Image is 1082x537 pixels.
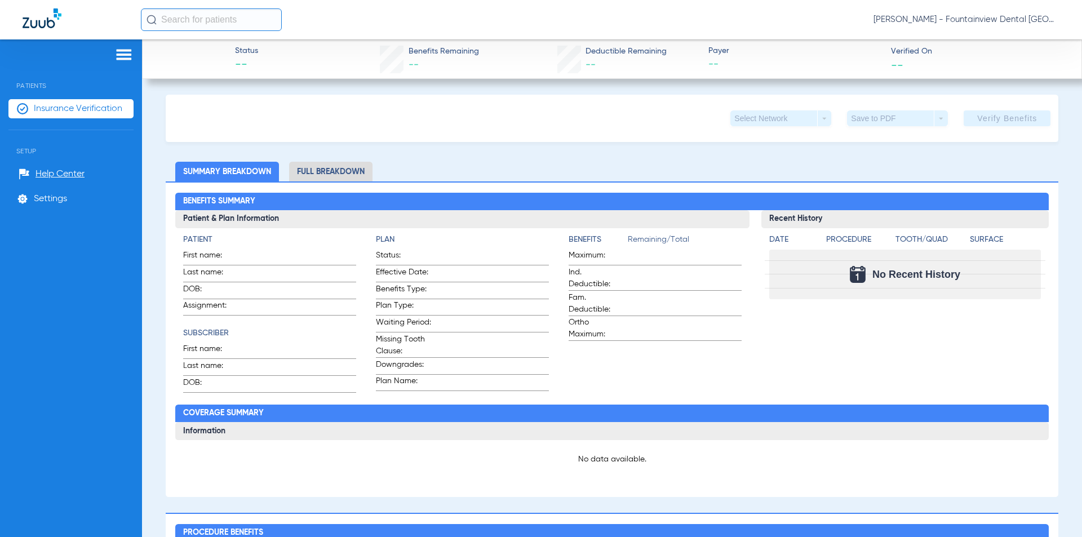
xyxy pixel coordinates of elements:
[23,8,61,28] img: Zuub Logo
[175,422,1049,440] h3: Information
[235,45,258,57] span: Status
[183,250,238,265] span: First name:
[183,360,238,375] span: Last name:
[826,234,892,246] h4: Procedure
[376,267,431,282] span: Effective Date:
[872,269,960,280] span: No Recent History
[235,57,258,73] span: --
[183,343,238,358] span: First name:
[769,234,817,246] h4: Date
[183,300,238,315] span: Assignment:
[183,234,356,246] h4: Patient
[586,60,596,70] span: --
[376,300,431,315] span: Plan Type:
[175,210,750,228] h3: Patient & Plan Information
[376,283,431,299] span: Benefits Type:
[34,193,67,205] span: Settings
[175,162,279,181] li: Summary Breakdown
[891,46,1064,57] span: Verified On
[891,59,903,70] span: --
[708,45,881,57] span: Payer
[850,266,866,283] img: Calendar
[628,234,742,250] span: Remaining/Total
[376,334,431,357] span: Missing Tooth Clause:
[569,267,624,290] span: Ind. Deductible:
[115,48,133,61] img: hamburger-icon
[708,57,881,72] span: --
[183,283,238,299] span: DOB:
[569,234,628,246] h4: Benefits
[19,168,85,180] a: Help Center
[569,234,628,250] app-breakdown-title: Benefits
[289,162,373,181] li: Full Breakdown
[175,193,1049,211] h2: Benefits Summary
[376,234,549,246] h4: Plan
[569,317,624,340] span: Ortho Maximum:
[970,234,1041,246] h4: Surface
[183,327,356,339] h4: Subscriber
[8,65,134,90] span: Patients
[8,130,134,155] span: Setup
[970,234,1041,250] app-breakdown-title: Surface
[569,292,624,316] span: Fam. Deductible:
[873,14,1059,25] span: [PERSON_NAME] - Fountainview Dental [GEOGRAPHIC_DATA]
[175,405,1049,423] h2: Coverage Summary
[34,103,122,114] span: Insurance Verification
[376,250,431,265] span: Status:
[409,60,419,70] span: --
[183,454,1041,465] p: No data available.
[376,317,431,332] span: Waiting Period:
[183,267,238,282] span: Last name:
[769,234,817,250] app-breakdown-title: Date
[586,46,667,57] span: Deductible Remaining
[569,250,624,265] span: Maximum:
[409,46,479,57] span: Benefits Remaining
[826,234,892,250] app-breakdown-title: Procedure
[761,210,1049,228] h3: Recent History
[183,377,238,392] span: DOB:
[147,15,157,25] img: Search Icon
[895,234,966,246] h4: Tooth/Quad
[895,234,966,250] app-breakdown-title: Tooth/Quad
[36,168,85,180] span: Help Center
[376,359,431,374] span: Downgrades:
[376,375,431,390] span: Plan Name:
[141,8,282,31] input: Search for patients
